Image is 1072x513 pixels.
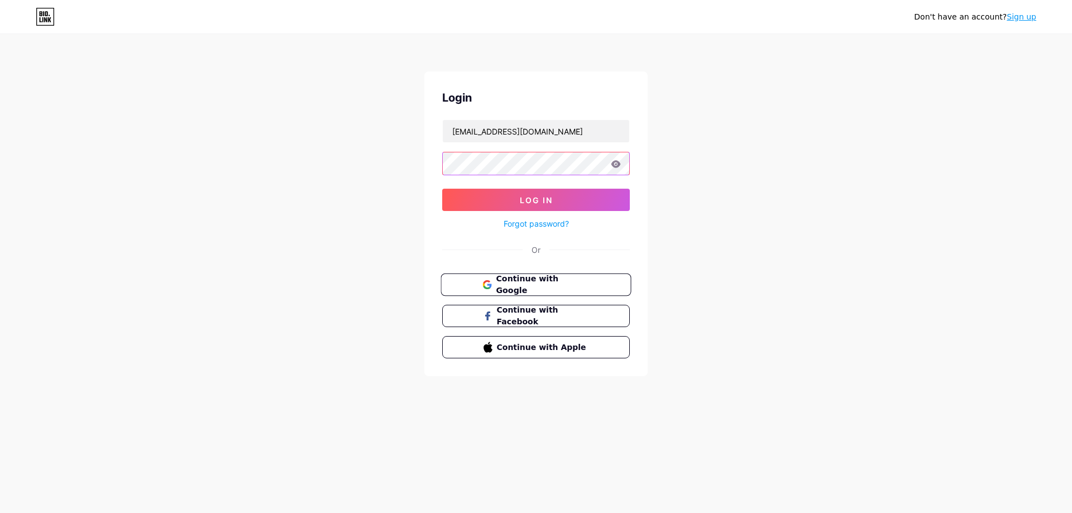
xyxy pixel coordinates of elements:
[520,195,553,205] span: Log In
[442,305,630,327] button: Continue with Facebook
[497,304,589,328] span: Continue with Facebook
[442,274,630,296] a: Continue with Google
[442,89,630,106] div: Login
[504,218,569,229] a: Forgot password?
[914,11,1036,23] div: Don't have an account?
[443,120,629,142] input: Username
[497,342,589,353] span: Continue with Apple
[441,274,631,296] button: Continue with Google
[442,189,630,211] button: Log In
[442,336,630,358] button: Continue with Apple
[496,273,589,297] span: Continue with Google
[532,244,540,256] div: Or
[1007,12,1036,21] a: Sign up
